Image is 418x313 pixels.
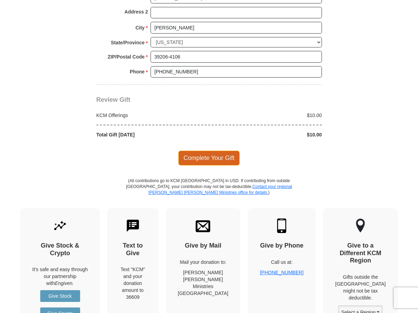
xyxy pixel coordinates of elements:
[335,274,386,301] p: Gifts outside the [GEOGRAPHIC_DATA] might not be tax deductible.
[53,218,67,233] img: give-by-stock.svg
[178,259,229,266] p: Mail your donation to:
[178,269,229,297] p: [PERSON_NAME] [PERSON_NAME] Ministries [GEOGRAPHIC_DATA]
[108,52,145,62] strong: ZIP/Postal Code
[126,178,292,208] p: (All contributions go to KCM [GEOGRAPHIC_DATA] in USD. If contributing from outside [GEOGRAPHIC_D...
[119,242,146,257] h4: Text to Give
[260,270,304,275] a: [PHONE_NUMBER]
[130,67,145,77] strong: Phone
[209,131,326,138] div: $10.00
[93,112,209,119] div: KCM Offerings
[135,23,144,33] strong: City
[356,218,365,233] img: other-region
[111,38,145,47] strong: State/Province
[40,290,80,302] a: Give Stock
[260,259,304,266] p: Call us at:
[93,131,209,138] div: Total Gift [DATE]
[178,242,229,250] h4: Give by Mail
[260,242,304,250] h4: Give by Phone
[196,218,210,233] img: envelope.svg
[119,266,146,301] div: Text "KCM" and your donation amount to 36609
[148,184,292,195] a: Contact your regional [PERSON_NAME] [PERSON_NAME] Ministries office for details.
[125,7,148,17] strong: Address 2
[274,218,289,233] img: mobile.svg
[178,151,240,165] span: Complete Your Gift
[96,96,130,103] span: Review Gift
[335,242,386,265] h4: Give to a Different KCM Region
[32,242,88,257] h4: Give Stock & Crypto
[126,218,140,233] img: text-to-give.svg
[55,280,74,286] i: Engiven.
[209,112,326,119] div: $10.00
[32,266,88,287] p: It's safe and easy through our partnership with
